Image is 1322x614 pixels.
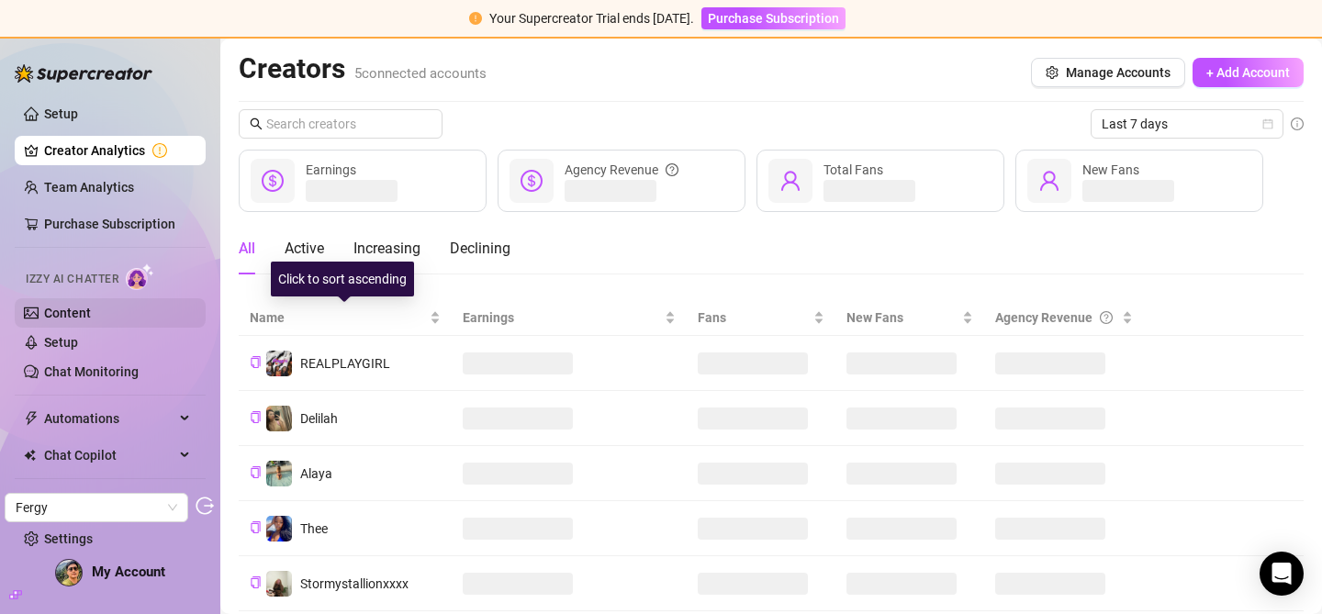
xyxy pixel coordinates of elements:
[250,356,262,370] button: Copy Creator ID
[1082,162,1139,177] span: New Fans
[353,238,420,260] div: Increasing
[300,521,328,536] span: Thee
[44,180,134,195] a: Team Analytics
[1262,118,1273,129] span: calendar
[1291,117,1304,130] span: info-circle
[285,238,324,260] div: Active
[1260,552,1304,596] div: Open Intercom Messenger
[56,560,82,586] img: ACg8ocJLa-qQwGi8WQCRRCGROdk9lRIi99gFhbfUrTTlzDwa1VG8f8U=s96-c
[266,351,292,376] img: REALPLAYGIRL
[995,307,1118,328] div: Agency Revenue
[250,117,263,130] span: search
[44,531,93,546] a: Settings
[1038,170,1060,192] span: user
[701,7,846,29] button: Purchase Subscription
[250,307,426,328] span: Name
[266,114,417,134] input: Search creators
[521,170,543,192] span: dollar-circle
[250,576,262,588] span: copy
[266,571,292,597] img: Stormystallionxxxx
[666,160,678,180] span: question-circle
[1193,58,1304,87] button: + Add Account
[239,300,452,336] th: Name
[450,238,510,260] div: Declining
[250,411,262,423] span: copy
[701,11,846,26] a: Purchase Subscription
[687,300,835,336] th: Fans
[1206,65,1290,80] span: + Add Account
[250,411,262,425] button: Copy Creator ID
[126,263,154,290] img: AI Chatter
[823,162,883,177] span: Total Fans
[489,11,694,26] span: Your Supercreator Trial ends [DATE].
[300,466,332,481] span: Alaya
[26,271,118,288] span: Izzy AI Chatter
[15,64,152,83] img: logo-BBDzfeDw.svg
[92,564,165,580] span: My Account
[250,356,262,368] span: copy
[1046,66,1059,79] span: setting
[452,300,687,336] th: Earnings
[239,51,487,86] h2: Creators
[565,160,678,180] div: Agency Revenue
[44,136,191,165] a: Creator Analytics exclamation-circle
[250,521,262,533] span: copy
[306,162,356,177] span: Earnings
[1031,58,1185,87] button: Manage Accounts
[24,449,36,462] img: Chat Copilot
[463,307,661,328] span: Earnings
[1102,110,1272,138] span: Last 7 days
[16,494,177,521] span: Fergy
[469,12,482,25] span: exclamation-circle
[24,411,39,426] span: thunderbolt
[196,497,214,515] span: logout
[266,516,292,541] img: Thee
[44,404,174,433] span: Automations
[9,588,22,601] span: build
[250,466,262,480] button: Copy Creator ID
[300,411,338,426] span: Delilah
[266,406,292,431] img: Delilah
[1100,307,1113,328] span: question-circle
[266,461,292,486] img: Alaya
[846,307,958,328] span: New Fans
[44,217,175,231] a: Purchase Subscription
[262,170,284,192] span: dollar-circle
[271,262,414,296] div: Click to sort ascending
[698,307,810,328] span: Fans
[300,576,409,591] span: Stormystallionxxxx
[44,306,91,320] a: Content
[44,364,139,379] a: Chat Monitoring
[250,466,262,478] span: copy
[250,576,262,590] button: Copy Creator ID
[44,106,78,121] a: Setup
[354,65,487,82] span: 5 connected accounts
[44,335,78,350] a: Setup
[239,238,255,260] div: All
[835,300,984,336] th: New Fans
[1066,65,1171,80] span: Manage Accounts
[44,441,174,470] span: Chat Copilot
[300,356,390,371] span: REALPLAYGIRL
[708,11,839,26] span: Purchase Subscription
[779,170,801,192] span: user
[250,521,262,535] button: Copy Creator ID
